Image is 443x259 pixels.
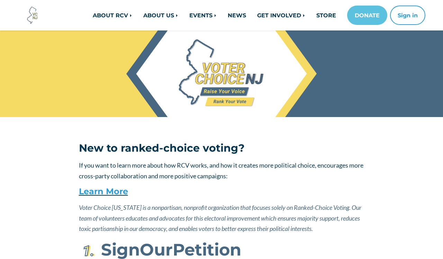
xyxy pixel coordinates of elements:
[138,8,184,22] a: ABOUT US
[79,204,361,232] em: Voter Choice [US_STATE] is a nonpartisan, nonprofit organization that focuses solely on Ranked-Ch...
[390,6,425,25] button: Sign in or sign up
[73,6,425,25] nav: Main navigation
[184,8,222,22] a: EVENTS
[79,186,128,196] a: Learn More
[252,8,311,22] a: GET INVOLVED
[311,8,342,22] a: STORE
[23,6,42,25] img: Voter Choice NJ
[87,8,138,22] a: ABOUT RCV
[79,160,364,181] p: If you want to learn more about how RCV works, and how it creates more political choice, encourag...
[79,142,364,154] h3: New to ranked-choice voting?
[222,8,252,22] a: NEWS
[347,6,387,25] a: DONATE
